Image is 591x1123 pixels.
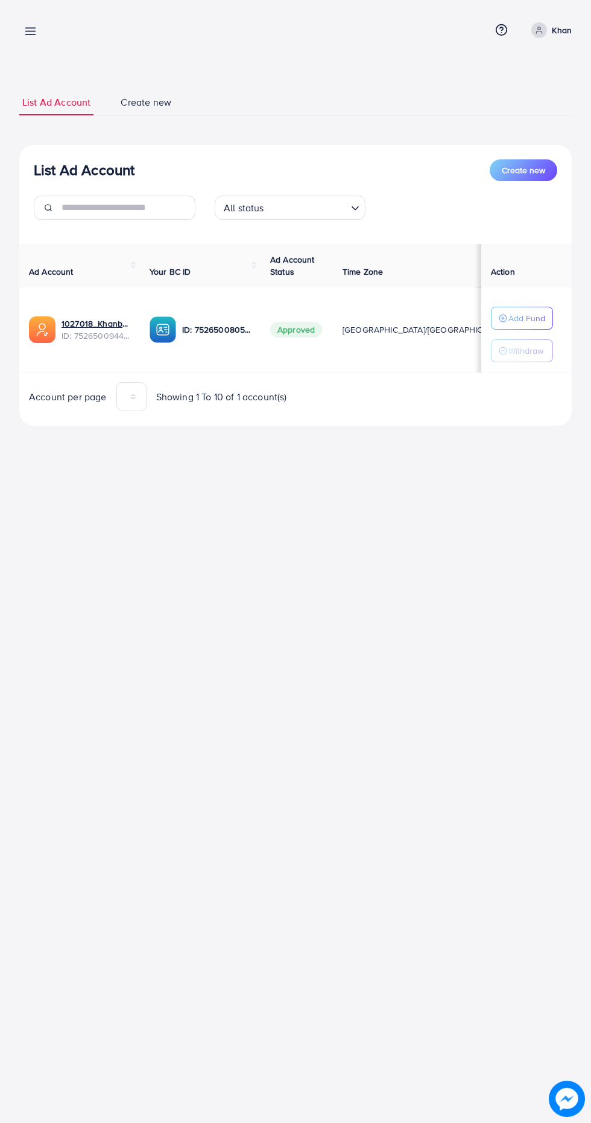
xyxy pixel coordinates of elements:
[62,318,130,342] div: <span class='underline'>1027018_Khanbhia_1752400071646</span></br>7526500944935256080
[508,311,545,325] p: Add Fund
[491,307,553,330] button: Add Fund
[62,318,130,330] a: 1027018_Khanbhia_1752400071646
[182,322,251,337] p: ID: 7526500805902909457
[502,164,545,176] span: Create new
[343,324,510,336] span: [GEOGRAPHIC_DATA]/[GEOGRAPHIC_DATA]
[215,196,365,220] div: Search for option
[270,254,315,278] span: Ad Account Status
[34,161,134,179] h3: List Ad Account
[508,344,543,358] p: Withdraw
[549,1081,585,1117] img: image
[491,339,553,362] button: Withdraw
[22,95,90,109] span: List Ad Account
[526,22,572,38] a: Khan
[150,316,176,343] img: ic-ba-acc.ded83a64.svg
[62,330,130,342] span: ID: 7526500944935256080
[221,199,267,217] span: All status
[490,159,557,181] button: Create new
[343,266,383,278] span: Time Zone
[491,266,515,278] span: Action
[29,316,55,343] img: ic-ads-acc.e4c84228.svg
[270,322,322,338] span: Approved
[150,266,191,278] span: Your BC ID
[268,197,346,217] input: Search for option
[156,390,287,404] span: Showing 1 To 10 of 1 account(s)
[121,95,171,109] span: Create new
[29,266,74,278] span: Ad Account
[552,23,572,37] p: Khan
[29,390,107,404] span: Account per page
